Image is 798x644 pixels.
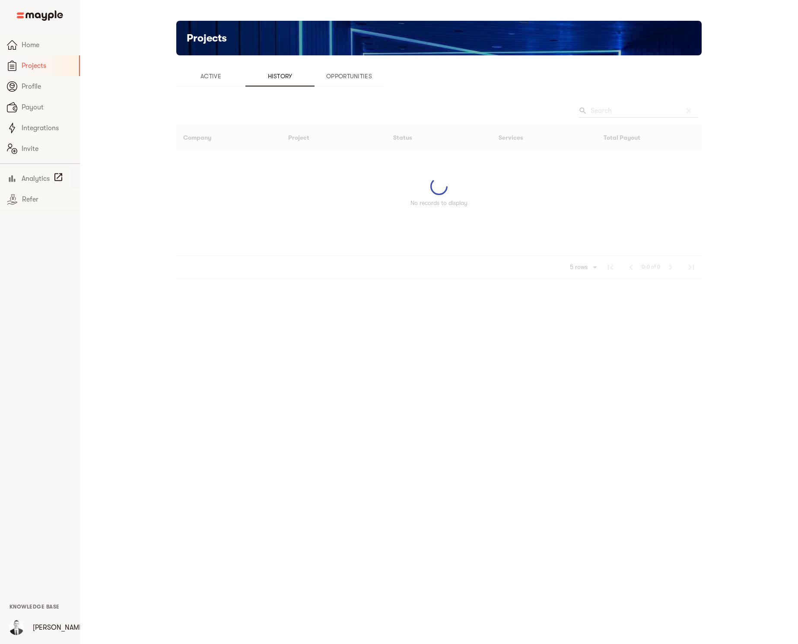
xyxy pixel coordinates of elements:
[33,622,85,633] p: [PERSON_NAME]
[17,10,63,21] img: Main logo
[22,61,72,71] span: Projects
[3,614,30,641] button: User Menu
[10,603,60,610] a: Knowledge Base
[187,31,227,45] h5: Projects
[181,71,240,81] span: Active
[755,602,798,644] iframe: Chat Widget
[10,604,60,610] span: Knowledge Base
[22,102,73,112] span: Payout
[22,194,73,205] span: Refer
[22,123,73,133] span: Integrations
[22,40,73,50] span: Home
[251,71,309,81] span: History
[22,81,73,92] span: Profile
[8,619,25,636] img: YzGHmO1kSGdVflceqAsQ
[320,71,378,81] span: Opportunities
[22,144,73,154] span: Invite
[22,173,50,184] span: Analytics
